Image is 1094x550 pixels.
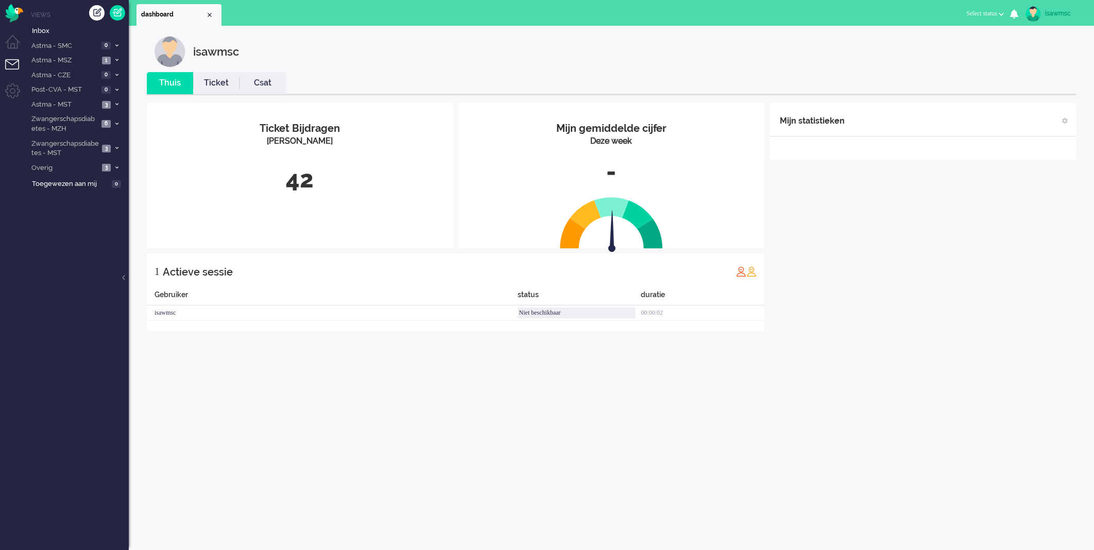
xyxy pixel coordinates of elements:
span: Toegewezen aan mij [32,179,109,189]
div: Mijn statistieken [780,111,845,131]
span: 0 [112,180,121,188]
span: 0 [101,42,111,49]
span: Astma - MST [30,100,99,110]
img: profile_red.svg [736,266,746,277]
div: Deze week [466,135,757,147]
div: Actieve sessie [163,262,233,282]
span: 3 [102,145,111,152]
div: 42 [155,163,446,197]
span: 0 [101,71,111,79]
div: status [518,289,641,305]
li: Views [31,10,129,19]
span: Zwangerschapsdiabetes - MZH [30,114,98,133]
a: Quick Ticket [110,5,125,21]
span: Overig [30,163,99,173]
a: Ticket [193,77,240,89]
div: - [466,155,757,189]
span: Select status [966,10,997,17]
span: 0 [101,86,111,94]
li: Ticket [193,72,240,94]
li: Admin menu [5,83,28,107]
li: Dashboard [136,4,221,26]
div: [PERSON_NAME] [155,135,446,147]
a: Omnidesk [5,7,23,14]
button: Select status [960,6,1010,21]
span: Inbox [32,26,129,36]
div: Close tab [206,11,214,19]
a: Toegewezen aan mij 0 [30,178,129,189]
span: Post-CVA - MST [30,85,98,95]
div: isawmsc [1045,8,1084,19]
li: Select status [960,3,1010,26]
span: 3 [102,164,111,171]
span: Astma - MSZ [30,56,99,65]
a: Thuis [147,77,193,89]
li: Csat [240,72,286,94]
a: Csat [240,77,286,89]
img: customer.svg [155,36,185,67]
span: Astma - CZE [30,71,98,80]
div: Niet beschikbaar [518,307,636,318]
span: 6 [101,120,111,128]
span: Astma - SMC [30,41,98,51]
span: 1 [102,57,111,64]
img: profile_orange.svg [746,266,757,277]
div: duratie [641,289,764,305]
span: dashboard [141,10,206,19]
li: Dashboard menu [5,35,28,58]
img: avatar [1025,6,1041,22]
div: isawmsc [147,305,518,321]
img: arrow.svg [590,210,634,254]
div: Mijn gemiddelde cijfer [466,121,757,136]
li: Thuis [147,72,193,94]
div: Ticket Bijdragen [155,121,446,136]
img: flow_omnibird.svg [5,4,23,22]
li: Tickets menu [5,59,28,82]
img: semi_circle.svg [560,197,663,249]
a: isawmsc [1023,6,1084,22]
div: Gebruiker [147,289,518,305]
div: 00:00:02 [641,305,764,321]
span: Zwangerschapsdiabetes - MST [30,139,99,158]
a: Inbox [30,25,129,36]
div: Creëer ticket [89,5,105,21]
div: 1 [155,261,160,282]
span: 3 [102,101,111,109]
div: isawmsc [193,36,239,67]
